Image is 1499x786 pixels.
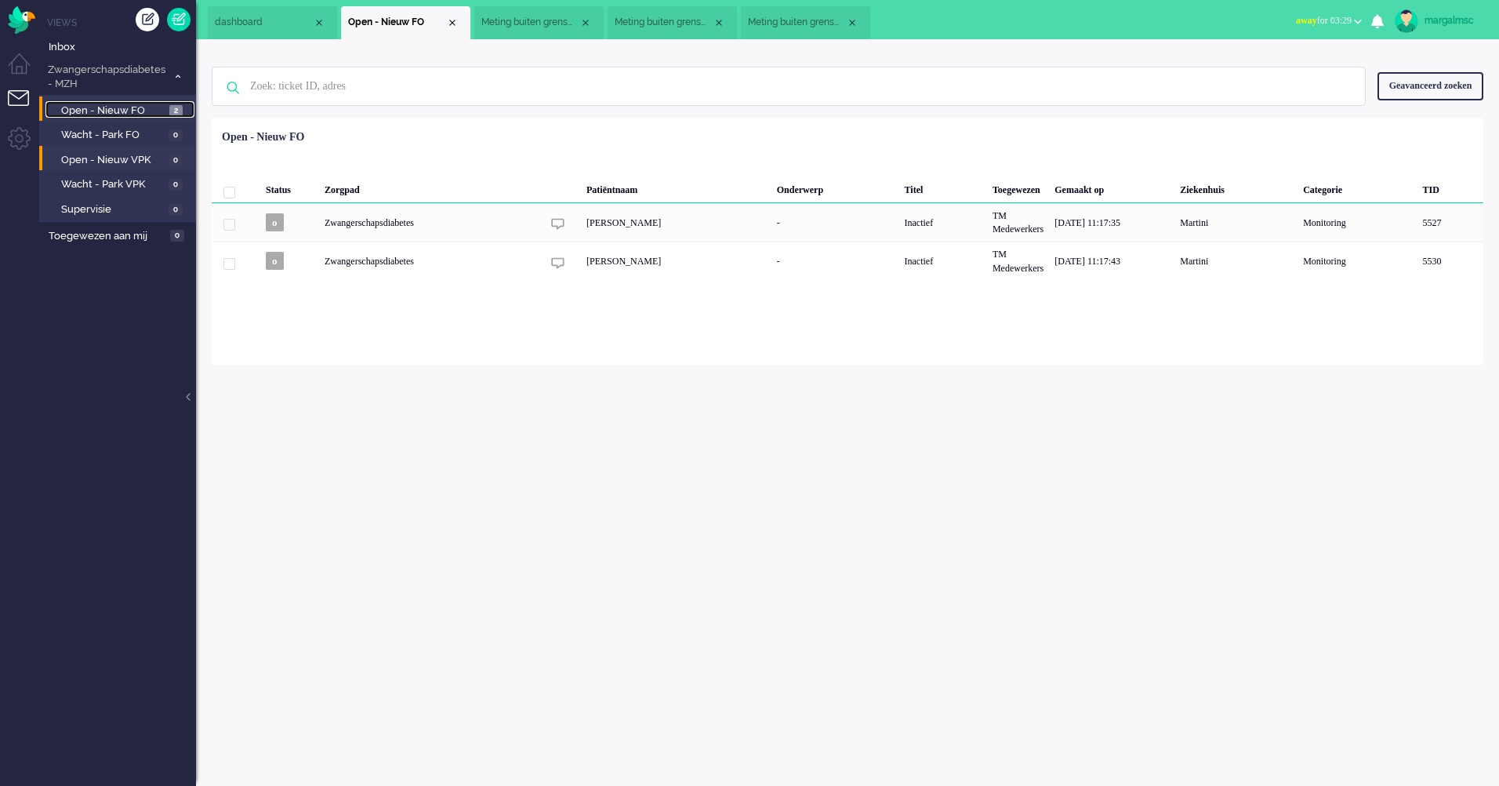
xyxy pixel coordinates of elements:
[169,204,183,216] span: 0
[748,16,846,29] span: Meting buiten grenswaarden
[45,200,194,217] a: Supervisie 0
[474,6,604,39] li: 5406
[341,6,470,39] li: View
[1417,242,1483,280] div: 5530
[899,203,987,242] div: Inactief
[45,126,194,143] a: Wacht - Park FO 0
[446,16,459,29] div: Close tab
[45,151,194,168] a: Open - Nieuw VPK 0
[987,242,1049,280] div: TM Medewerkers
[771,242,899,280] div: -
[8,90,43,126] li: Tickets menu
[899,172,987,203] div: Titel
[47,16,196,29] li: Views
[319,242,542,280] div: Zwangerschapsdiabetes
[987,172,1049,203] div: Toegewezen
[1174,242,1298,280] div: Martini
[1417,172,1483,203] div: TID
[8,127,43,162] li: Admin menu
[771,172,899,203] div: Onderwerp
[266,213,284,231] span: o
[169,155,183,166] span: 0
[169,129,183,141] span: 0
[1287,5,1371,39] li: awayfor 03:29
[1296,15,1352,26] span: for 03:29
[169,179,183,191] span: 0
[581,172,771,203] div: Patiëntnaam
[579,16,592,29] div: Close tab
[551,217,564,231] img: ic_chat_grey.svg
[1392,9,1483,33] a: margalmsc
[61,177,165,192] span: Wacht - Park VPK
[1049,242,1174,280] div: [DATE] 11:17:43
[222,129,304,145] div: Open - Nieuw FO
[45,227,196,244] a: Toegewezen aan mij 0
[8,53,43,89] li: Dashboard menu
[1296,15,1317,26] span: away
[266,252,284,270] span: o
[136,8,159,31] div: Creëer ticket
[899,242,987,280] div: Inactief
[581,242,771,280] div: [PERSON_NAME]
[260,172,319,203] div: Status
[608,6,737,39] li: 5510
[169,105,183,117] span: 2
[551,257,564,270] img: ic_chat_grey.svg
[1417,203,1483,242] div: 5527
[238,67,1344,105] input: Zoek: ticket ID, adres
[1298,203,1417,242] div: Monitoring
[1287,9,1371,32] button: awayfor 03:29
[49,40,196,55] span: Inbox
[215,16,313,29] span: dashboard
[1425,13,1483,28] div: margalmsc
[208,6,337,39] li: Dashboard
[45,63,167,92] span: Zwangerschapsdiabetes - MZH
[8,6,35,34] img: flow_omnibird.svg
[987,203,1049,242] div: TM Medewerkers
[1377,72,1483,100] div: Geavanceerd zoeken
[8,10,35,22] a: Omnidesk
[49,229,165,244] span: Toegewezen aan mij
[846,16,858,29] div: Close tab
[212,242,1483,280] div: 5530
[212,67,253,108] img: ic-search-icon.svg
[167,8,191,31] a: Quick Ticket
[1298,172,1417,203] div: Categorie
[1395,9,1418,33] img: avatar
[61,153,165,168] span: Open - Nieuw VPK
[61,202,165,217] span: Supervisie
[771,203,899,242] div: -
[1298,242,1417,280] div: Monitoring
[313,16,325,29] div: Close tab
[319,203,542,242] div: Zwangerschapsdiabetes
[741,6,870,39] li: 5502
[1049,172,1174,203] div: Gemaakt op
[170,230,184,242] span: 0
[212,203,1483,242] div: 5527
[1174,172,1298,203] div: Ziekenhuis
[319,172,542,203] div: Zorgpad
[1049,203,1174,242] div: [DATE] 11:17:35
[348,16,446,29] span: Open - Nieuw FO
[61,128,165,143] span: Wacht - Park FO
[713,16,725,29] div: Close tab
[1174,203,1298,242] div: Martini
[61,104,165,118] span: Open - Nieuw FO
[581,203,771,242] div: [PERSON_NAME]
[481,16,579,29] span: Meting buiten grenswaarden
[45,101,194,118] a: Open - Nieuw FO 2
[615,16,713,29] span: Meting buiten grenswaarden
[45,38,196,55] a: Inbox
[45,175,194,192] a: Wacht - Park VPK 0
